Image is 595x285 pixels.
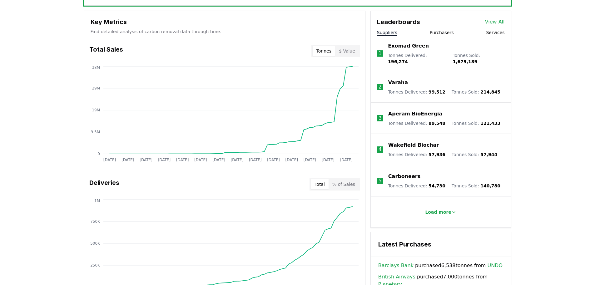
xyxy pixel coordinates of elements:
[487,262,503,269] a: UNDO
[420,206,461,218] button: Load more
[231,158,243,162] tspan: [DATE]
[340,158,353,162] tspan: [DATE]
[480,121,500,126] span: 121,433
[378,262,503,269] span: purchased 6,538 tonnes from
[388,151,445,158] p: Tonnes Delivered :
[378,273,415,281] a: British Airways
[91,17,359,27] h3: Key Metrics
[90,219,100,224] tspan: 750K
[480,183,500,188] span: 140,780
[335,46,359,56] button: $ Value
[388,42,429,50] a: Exomad Green
[388,52,446,65] p: Tonnes Delivered :
[429,183,445,188] span: 54,730
[388,79,408,86] a: Varaha
[92,65,100,70] tspan: 38M
[176,158,189,162] tspan: [DATE]
[453,52,504,65] p: Tonnes Sold :
[89,45,123,57] h3: Total Sales
[453,59,477,64] span: 1,679,189
[303,158,316,162] tspan: [DATE]
[158,158,171,162] tspan: [DATE]
[388,59,408,64] span: 196,274
[452,120,500,126] p: Tonnes Sold :
[94,199,100,203] tspan: 1M
[311,179,329,189] button: Total
[429,121,445,126] span: 89,548
[97,152,100,156] tspan: 0
[388,141,439,149] a: Wakefield Biochar
[194,158,207,162] tspan: [DATE]
[140,158,152,162] tspan: [DATE]
[322,158,335,162] tspan: [DATE]
[430,29,454,36] button: Purchasers
[429,89,445,94] span: 99,512
[103,158,116,162] tspan: [DATE]
[452,89,500,95] p: Tonnes Sold :
[377,17,420,27] h3: Leaderboards
[121,158,134,162] tspan: [DATE]
[90,241,100,246] tspan: 500K
[89,178,119,191] h3: Deliveries
[91,130,100,134] tspan: 9.5M
[212,158,225,162] tspan: [DATE]
[425,209,451,215] p: Load more
[267,158,280,162] tspan: [DATE]
[378,240,503,249] h3: Latest Purchases
[486,29,504,36] button: Services
[249,158,261,162] tspan: [DATE]
[379,115,382,122] p: 3
[92,108,100,112] tspan: 19M
[379,177,382,185] p: 5
[388,173,420,180] a: Carboneers
[92,86,100,90] tspan: 29M
[377,29,397,36] button: Suppliers
[378,262,414,269] a: Barclays Bank
[388,89,445,95] p: Tonnes Delivered :
[91,28,359,35] p: Find detailed analysis of carbon removal data through time.
[378,50,381,57] p: 1
[388,183,445,189] p: Tonnes Delivered :
[313,46,335,56] button: Tonnes
[485,18,505,26] a: View All
[480,152,497,157] span: 57,944
[429,152,445,157] span: 57,936
[452,183,500,189] p: Tonnes Sold :
[379,83,382,91] p: 2
[329,179,359,189] button: % of Sales
[388,110,442,118] a: Aperam BioEnergia
[285,158,298,162] tspan: [DATE]
[480,89,500,94] span: 214,845
[379,146,382,153] p: 4
[90,263,100,267] tspan: 250K
[452,151,497,158] p: Tonnes Sold :
[388,120,445,126] p: Tonnes Delivered :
